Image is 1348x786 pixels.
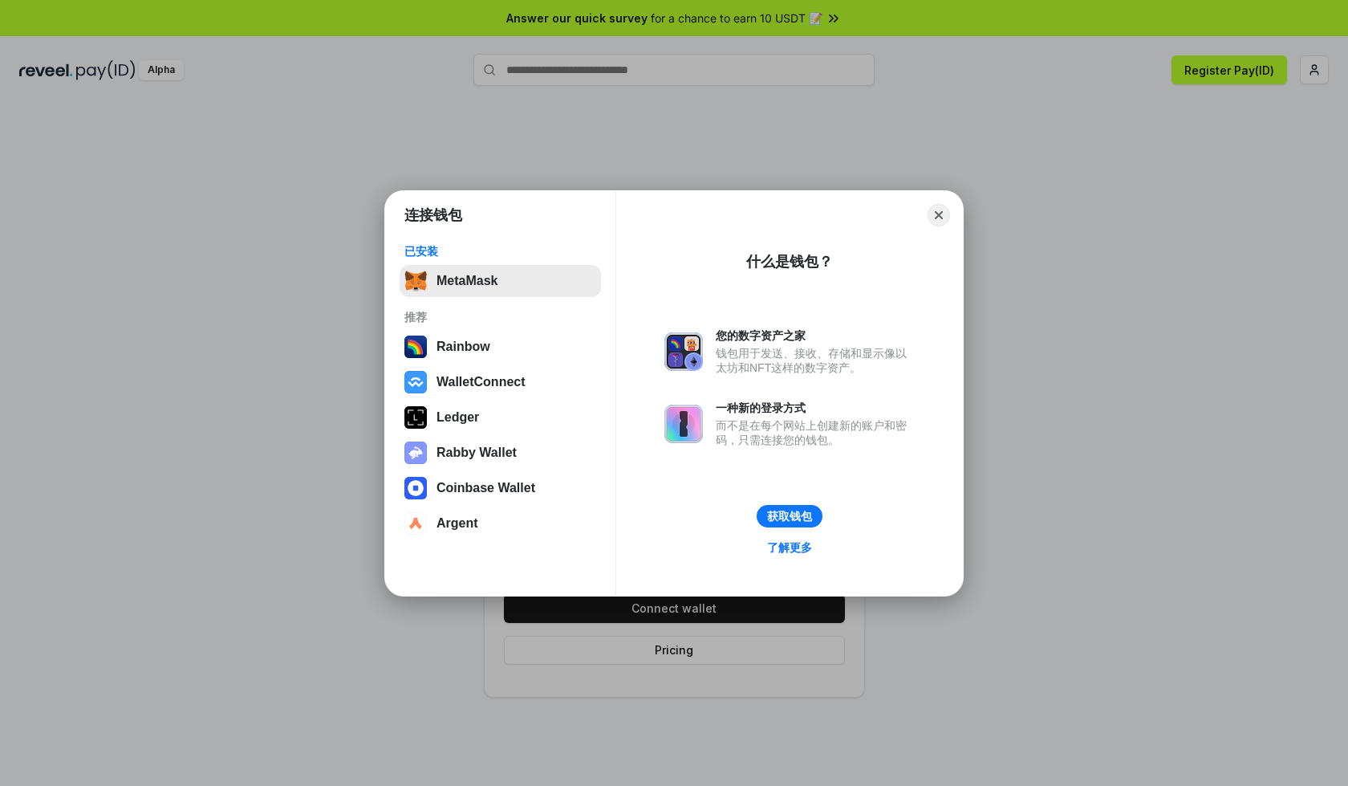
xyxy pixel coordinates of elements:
[436,481,535,495] div: Coinbase Wallet
[436,375,526,389] div: WalletConnect
[400,265,601,297] button: MetaMask
[436,446,517,460] div: Rabby Wallet
[400,437,601,469] button: Rabby Wallet
[716,401,915,415] div: 一种新的登录方式
[404,270,427,292] img: svg+xml,%3Csvg%20fill%3D%22none%22%20height%3D%2233%22%20viewBox%3D%220%200%2035%2033%22%20width%...
[404,442,427,464] img: svg+xml,%3Csvg%20xmlns%3D%22http%3A%2F%2Fwww.w3.org%2F2000%2Fsvg%22%20fill%3D%22none%22%20viewBox...
[767,509,812,523] div: 获取钱包
[746,252,833,271] div: 什么是钱包？
[767,540,812,555] div: 了解更多
[436,516,478,531] div: Argent
[404,336,427,358] img: svg+xml,%3Csvg%20width%3D%22120%22%20height%3D%22120%22%20viewBox%3D%220%200%20120%20120%22%20fil...
[400,507,601,540] button: Argent
[404,371,427,393] img: svg+xml,%3Csvg%20width%3D%2228%22%20height%3D%2228%22%20viewBox%3D%220%200%2028%2028%22%20fill%3D...
[400,366,601,398] button: WalletConnect
[400,472,601,504] button: Coinbase Wallet
[664,332,703,371] img: svg+xml,%3Csvg%20xmlns%3D%22http%3A%2F%2Fwww.w3.org%2F2000%2Fsvg%22%20fill%3D%22none%22%20viewBox...
[400,401,601,434] button: Ledger
[757,537,822,558] a: 了解更多
[404,206,462,225] h1: 连接钱包
[400,331,601,363] button: Rainbow
[716,328,915,343] div: 您的数字资产之家
[716,418,915,447] div: 而不是在每个网站上创建新的账户和密码，只需连接您的钱包。
[436,410,479,425] div: Ledger
[664,405,703,443] img: svg+xml,%3Csvg%20xmlns%3D%22http%3A%2F%2Fwww.w3.org%2F2000%2Fsvg%22%20fill%3D%22none%22%20viewBox...
[404,310,596,324] div: 推荐
[757,505,822,527] button: 获取钱包
[404,406,427,429] img: svg+xml,%3Csvg%20xmlns%3D%22http%3A%2F%2Fwww.w3.org%2F2000%2Fsvg%22%20width%3D%2228%22%20height%3...
[404,512,427,535] img: svg+xml,%3Csvg%20width%3D%2228%22%20height%3D%2228%22%20viewBox%3D%220%200%2028%2028%22%20fill%3D...
[716,346,915,375] div: 钱包用于发送、接收、存储和显示像以太坊和NFT这样的数字资产。
[404,244,596,259] div: 已安装
[928,204,950,226] button: Close
[436,340,490,354] div: Rainbow
[436,274,497,288] div: MetaMask
[404,477,427,499] img: svg+xml,%3Csvg%20width%3D%2228%22%20height%3D%2228%22%20viewBox%3D%220%200%2028%2028%22%20fill%3D...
